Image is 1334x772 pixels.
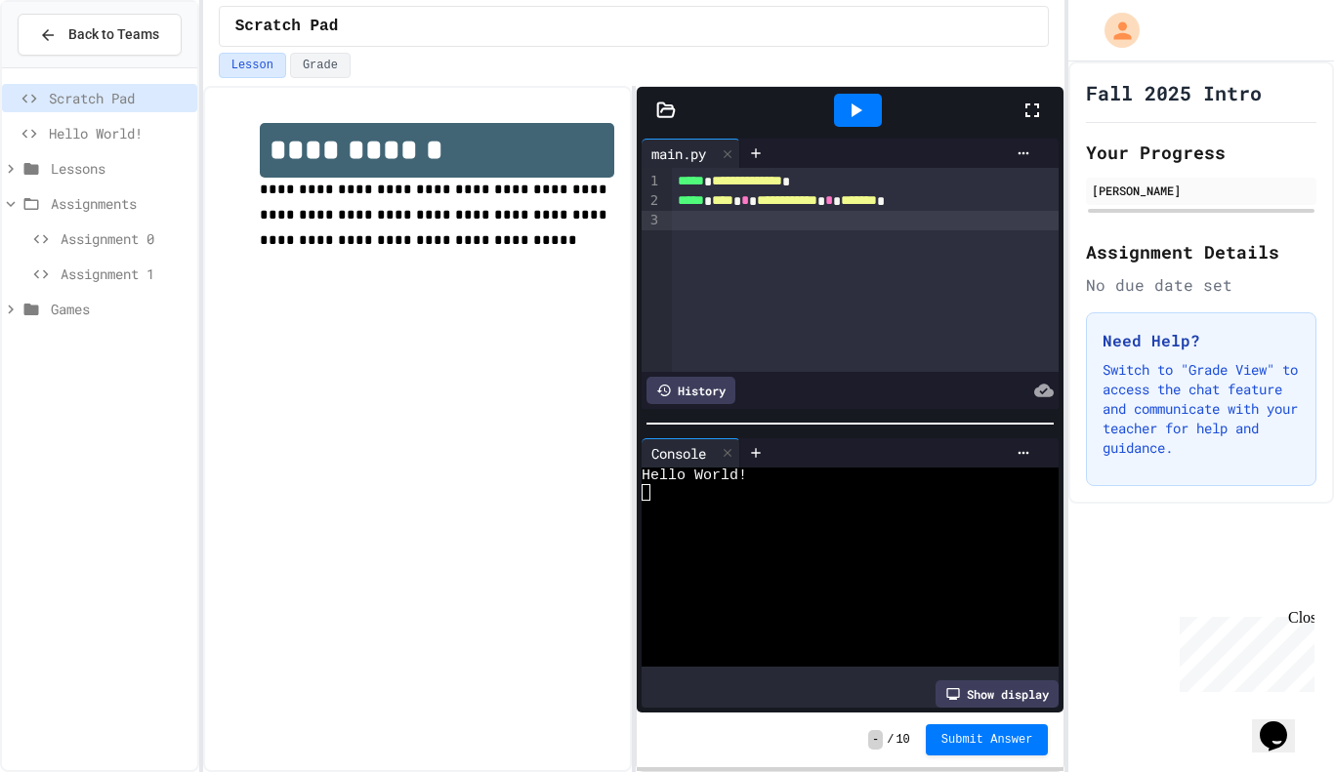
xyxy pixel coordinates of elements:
[49,123,189,143] span: Hello World!
[1086,273,1316,297] div: No due date set
[49,88,189,108] span: Scratch Pad
[290,53,351,78] button: Grade
[868,730,883,750] span: -
[887,732,894,748] span: /
[642,172,661,191] div: 1
[51,158,189,179] span: Lessons
[1103,360,1300,458] p: Switch to "Grade View" to access the chat feature and communicate with your teacher for help and ...
[936,680,1059,708] div: Show display
[1103,329,1300,352] h3: Need Help?
[646,377,735,404] div: History
[68,24,159,45] span: Back to Teams
[1086,238,1316,265] h2: Assignment Details
[1086,79,1262,106] h1: Fall 2025 Intro
[642,191,661,211] div: 2
[61,228,189,249] span: Assignment 0
[18,14,182,56] button: Back to Teams
[1172,609,1314,692] iframe: chat widget
[1086,139,1316,166] h2: Your Progress
[1092,182,1311,199] div: [PERSON_NAME]
[896,732,909,748] span: 10
[642,139,740,168] div: main.py
[61,264,189,284] span: Assignment 1
[642,438,740,467] div: Console
[219,53,286,78] button: Lesson
[642,443,716,464] div: Console
[1252,694,1314,752] iframe: chat widget
[51,193,189,214] span: Assignments
[642,467,747,484] span: Hello World!
[8,8,135,124] div: Chat with us now!Close
[1084,8,1145,53] div: My Account
[926,724,1049,755] button: Submit Answer
[235,15,339,38] span: Scratch Pad
[642,143,716,164] div: main.py
[941,732,1033,748] span: Submit Answer
[51,299,189,319] span: Games
[642,211,661,230] div: 3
